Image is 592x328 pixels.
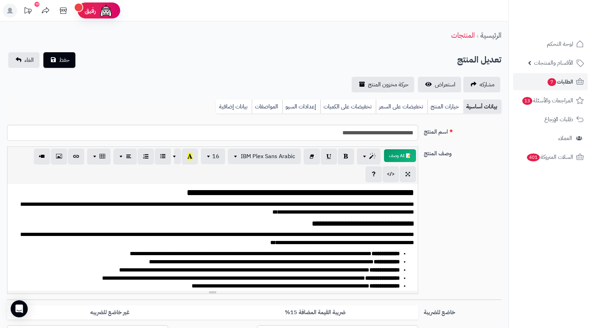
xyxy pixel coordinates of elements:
label: اسم المنتج [421,125,504,136]
a: الرئيسية [480,30,501,41]
label: ضريبة القيمة المضافة 15% [213,305,418,320]
a: بيانات أساسية [463,100,501,114]
a: السلات المتروكة401 [513,149,588,166]
span: رفيق [85,6,96,15]
a: مشاركه [463,77,500,92]
span: العملاء [558,133,572,143]
button: حفظ [43,52,75,68]
button: 16 [201,149,225,164]
button: IBM Plex Sans Arabic [228,149,301,164]
span: المراجعات والأسئلة [522,96,573,106]
label: غير خاضع للضريبه [7,305,213,320]
a: المراجعات والأسئلة13 [513,92,588,109]
span: حركة مخزون المنتج [368,80,409,89]
span: طلبات الإرجاع [544,114,573,124]
span: 16 [212,152,219,161]
span: حفظ [59,56,70,64]
a: تحديثات المنصة [19,4,37,20]
a: تخفيضات على الكميات [320,100,376,114]
a: إعدادات السيو [282,100,320,114]
div: Open Intercom Messenger [11,300,28,317]
a: المواصفات [252,100,282,114]
a: حركة مخزون المنتج [352,77,414,92]
a: الغاء [8,52,39,68]
span: 401 [526,153,540,162]
a: العملاء [513,130,588,147]
span: استعراض [435,80,455,89]
span: الطلبات [547,77,573,87]
span: الغاء [25,56,34,64]
img: logo-2.png [544,8,585,23]
a: الطلبات7 [513,73,588,90]
label: وصف المنتج [421,146,504,158]
span: الأقسام والمنتجات [534,58,573,68]
img: ai-face.png [99,4,113,18]
div: 10 [34,2,39,7]
a: تخفيضات على السعر [376,100,427,114]
a: بيانات إضافية [216,100,252,114]
a: لوحة التحكم [513,36,588,53]
a: المنتجات [451,30,475,41]
button: 📝 AI وصف [384,149,416,162]
h2: تعديل المنتج [457,53,501,67]
a: طلبات الإرجاع [513,111,588,128]
span: 7 [547,78,556,86]
a: استعراض [418,77,461,92]
span: 13 [522,97,533,105]
span: مشاركه [480,80,495,89]
span: IBM Plex Sans Arabic [241,152,295,161]
span: السلات المتروكة [526,152,573,162]
span: لوحة التحكم [547,39,573,49]
label: خاضع للضريبة [421,305,504,317]
a: خيارات المنتج [427,100,463,114]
